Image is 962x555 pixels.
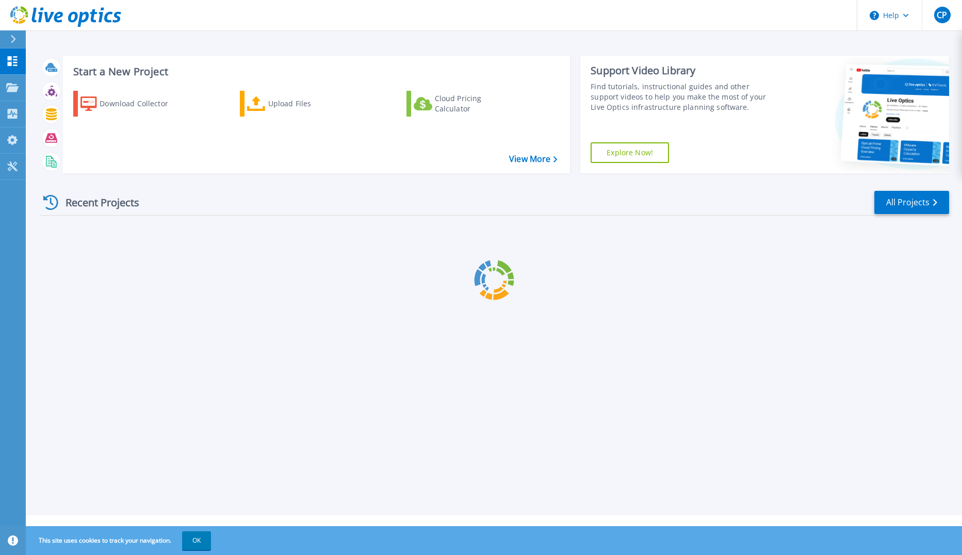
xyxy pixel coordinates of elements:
div: Upload Files [268,93,351,114]
a: Download Collector [73,91,188,117]
div: Recent Projects [40,190,153,215]
span: CP [937,11,947,19]
a: Upload Files [240,91,355,117]
span: This site uses cookies to track your navigation. [28,531,211,550]
a: Explore Now! [591,142,669,163]
a: All Projects [874,191,949,214]
div: Cloud Pricing Calculator [435,93,517,114]
h3: Start a New Project [73,66,557,77]
div: Download Collector [100,93,182,114]
div: Support Video Library [591,64,778,77]
button: OK [182,531,211,550]
a: Cloud Pricing Calculator [406,91,521,117]
div: Find tutorials, instructional guides and other support videos to help you make the most of your L... [591,81,778,112]
a: View More [509,154,557,164]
